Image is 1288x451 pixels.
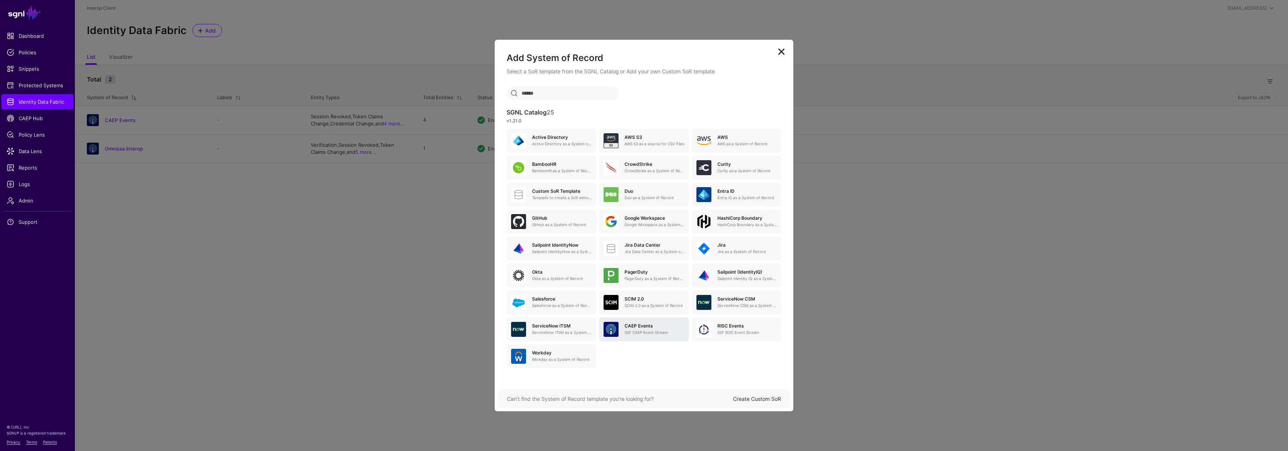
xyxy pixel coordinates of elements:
h5: Google Workspace [625,216,684,221]
img: svg+xml;base64,PHN2ZyB3aWR0aD0iNjQiIGhlaWdodD0iNjQiIHZpZXdCb3g9IjAgMCA2NCA2NCIgZmlsbD0ibm9uZSIgeG... [696,241,711,256]
h5: AWS S3 [625,135,684,140]
a: PagerDutyPagerDuty as a System of Record [599,263,689,287]
p: Sailpoint IdentityNow as a System of Record [532,249,592,255]
a: HashiCorp BoundaryHashiCorp Boundary as a System of Record [692,210,781,234]
h5: Duo [625,189,684,194]
a: BambooHRBambooHR as a System of Record [507,156,596,180]
a: Entra IDEntra ID as a System of Record [692,183,781,207]
p: BambooHR as a System of Record [532,168,592,174]
img: svg+xml;base64,PHN2ZyB4bWxucz0iaHR0cDovL3d3dy53My5vcmcvMjAwMC9zdmciIHdpZHRoPSIxMDBweCIgaGVpZ2h0PS... [696,214,711,229]
img: svg+xml;base64,PHN2ZyB3aWR0aD0iNjQiIGhlaWdodD0iNjQiIHZpZXdCb3g9IjAgMCA2NCA2NCIgZmlsbD0ibm9uZSIgeG... [696,187,711,202]
a: Custom SoR TemplateTemplate to create a SoR without any entities, attributes or relationships. On... [507,183,596,207]
img: svg+xml;base64,PHN2ZyB3aWR0aD0iNjQiIGhlaWdodD0iNjQiIHZpZXdCb3g9IjAgMCA2NCA2NCIgZmlsbD0ibm9uZSIgeG... [696,268,711,283]
span: 25 [547,109,554,116]
p: AWS as a System of Record [717,141,777,147]
a: Create Custom SoR [733,396,781,402]
img: svg+xml;base64,PHN2ZyB3aWR0aD0iNjQiIGhlaWdodD0iNjQiIHZpZXdCb3g9IjAgMCA2NCA2NCIgZmlsbD0ibm9uZSIgeG... [604,214,619,229]
p: Jira as a System of Record [717,249,777,255]
p: Workday as a System of Record [532,357,592,362]
h3: SGNL Catalog [507,109,781,116]
p: Google Workspace as a System of Record [625,222,684,228]
p: ServiceNow CSM as a System of Record [717,303,777,308]
p: CrowdStrike as a System of Record [625,168,684,174]
img: svg+xml;base64,PHN2ZyB3aWR0aD0iNjQiIGhlaWdodD0iNjQiIHZpZXdCb3g9IjAgMCA2NCA2NCIgZmlsbD0ibm9uZSIgeG... [604,322,619,337]
img: svg+xml;base64,PHN2ZyB3aWR0aD0iNjQiIGhlaWdodD0iNjQiIHZpZXdCb3g9IjAgMCA2NCA2NCIgZmlsbD0ibm9uZSIgeG... [511,349,526,364]
p: SSF CAEP Event Stream [625,330,684,335]
p: SSF RISC Event Stream [717,330,777,335]
div: Can’t find the System of Record template you’re looking for? [507,395,733,403]
a: OktaOkta as a System of Record [507,263,596,287]
a: AWS S3AWS S3 as a source for CSV Files [599,129,689,153]
img: svg+xml;base64,PHN2ZyB3aWR0aD0iNjQiIGhlaWdodD0iNjQiIHZpZXdCb3g9IjAgMCA2NCA2NCIgZmlsbD0ibm9uZSIgeG... [511,214,526,229]
h5: SCIM 2.0 [625,296,684,302]
p: Jira Data Center as a System of Record [625,249,684,255]
h5: Custom SoR Template [532,189,592,194]
h5: Jira [717,243,777,248]
img: svg+xml;base64,PHN2ZyB3aWR0aD0iNjQiIGhlaWdodD0iNjQiIHZpZXdCb3g9IjAgMCA2NCA2NCIgZmlsbD0ibm9uZSIgeG... [511,295,526,310]
h5: CrowdStrike [625,162,684,167]
a: Sailpoint (IdentityIQ)Sailpoint Identity IQ as a System of Record [692,263,781,287]
img: svg+xml;base64,PHN2ZyB3aWR0aD0iNjQiIGhlaWdodD0iNjQiIHZpZXdCb3g9IjAgMCA2NCA2NCIgZmlsbD0ibm9uZSIgeG... [511,133,526,148]
a: Sailpoint IdentityNowSailpoint IdentityNow as a System of Record [507,237,596,260]
img: svg+xml;base64,PHN2ZyB3aWR0aD0iNjQiIGhlaWdodD0iNjQiIHZpZXdCb3g9IjAgMCA2NCA2NCIgZmlsbD0ibm9uZSIgeG... [696,295,711,310]
h5: PagerDuty [625,269,684,275]
h5: Curity [717,162,777,167]
h5: BambooHR [532,162,592,167]
p: SCIM 2.0 as a System of Record [625,303,684,308]
h5: Okta [532,269,592,275]
a: SalesforceSalesforce as a System of Record [507,290,596,314]
h5: CAEP Events [625,323,684,329]
a: AWSAWS as a System of Record [692,129,781,153]
h5: Sailpoint (IdentityIQ) [717,269,777,275]
p: Duo as a System of Record [625,195,684,201]
a: CrowdStrikeCrowdStrike as a System of Record [599,156,689,180]
p: ServiceNow ITSM as a System of Record [532,330,592,335]
p: Curity as a System of Record [717,168,777,174]
h5: Sailpoint IdentityNow [532,243,592,248]
h2: Add System of Record [507,52,781,64]
p: Okta as a System of Record [532,276,592,281]
strong: v1.21.0 [507,118,522,124]
h5: RISC Events [717,323,777,329]
h5: HashiCorp Boundary [717,216,777,221]
h5: ServiceNow CSM [717,296,777,302]
img: svg+xml;base64,PHN2ZyB3aWR0aD0iNjQiIGhlaWdodD0iNjQiIHZpZXdCb3g9IjAgMCA2NCA2NCIgZmlsbD0ibm9uZSIgeG... [604,187,619,202]
p: Template to create a SoR without any entities, attributes or relationships. Once created, you can... [532,195,592,201]
a: RISC EventsSSF RISC Event Stream [692,317,781,341]
a: DuoDuo as a System of Record [599,183,689,207]
p: Sailpoint Identity IQ as a System of Record [717,276,777,281]
a: ServiceNow CSMServiceNow CSM as a System of Record [692,290,781,314]
h5: GitHub [532,216,592,221]
h5: Salesforce [532,296,592,302]
p: Active Directory as a System of Record [532,141,592,147]
p: PagerDuty as a System of Record [625,276,684,281]
img: svg+xml;base64,PHN2ZyB3aWR0aD0iNjQiIGhlaWdodD0iNjQiIHZpZXdCb3g9IjAgMCA2NCA2NCIgZmlsbD0ibm9uZSIgeG... [511,160,526,175]
h5: Active Directory [532,135,592,140]
a: GitHubGitHub as a System of Record [507,210,596,234]
h5: Jira Data Center [625,243,684,248]
h5: Workday [532,350,592,356]
p: HashiCorp Boundary as a System of Record [717,222,777,228]
img: svg+xml;base64,PHN2ZyB4bWxucz0iaHR0cDovL3d3dy53My5vcmcvMjAwMC9zdmciIHhtbG5zOnhsaW5rPSJodHRwOi8vd3... [696,133,711,148]
img: svg+xml;base64,PHN2ZyB3aWR0aD0iNjQiIGhlaWdodD0iNjQiIHZpZXdCb3g9IjAgMCA2NCA2NCIgZmlsbD0ibm9uZSIgeG... [696,160,711,175]
a: Active DirectoryActive Directory as a System of Record [507,129,596,153]
a: ServiceNow ITSMServiceNow ITSM as a System of Record [507,317,596,341]
img: svg+xml;base64,PHN2ZyB3aWR0aD0iNjQiIGhlaWdodD0iNjQiIHZpZXdCb3g9IjAgMCA2NCA2NCIgZmlsbD0ibm9uZSIgeG... [604,133,619,148]
a: Google WorkspaceGoogle Workspace as a System of Record [599,210,689,234]
img: svg+xml;base64,PHN2ZyB3aWR0aD0iNjQiIGhlaWdodD0iNjQiIHZpZXdCb3g9IjAgMCA2NCA2NCIgZmlsbD0ibm9uZSIgeG... [511,322,526,337]
p: AWS S3 as a source for CSV Files [625,141,684,147]
p: Select a SoR template from the SGNL Catalog or Add your own Custom SoR template [507,67,781,75]
p: GitHub as a System of Record [532,222,592,228]
a: WorkdayWorkday as a System of Record [507,344,596,368]
img: svg+xml;base64,PHN2ZyB3aWR0aD0iNjQiIGhlaWdodD0iNjQiIHZpZXdCb3g9IjAgMCA2NCA2NCIgZmlsbD0ibm9uZSIgeG... [511,241,526,256]
p: Entra ID as a System of Record [717,195,777,201]
a: JiraJira as a System of Record [692,237,781,260]
h5: Entra ID [717,189,777,194]
a: CAEP EventsSSF CAEP Event Stream [599,317,689,341]
h5: ServiceNow ITSM [532,323,592,329]
img: svg+xml;base64,PHN2ZyB3aWR0aD0iNjQiIGhlaWdodD0iNjQiIHZpZXdCb3g9IjAgMCA2NCA2NCIgZmlsbD0ibm9uZSIgeG... [696,322,711,337]
p: Salesforce as a System of Record [532,303,592,308]
a: CurityCurity as a System of Record [692,156,781,180]
img: svg+xml;base64,PHN2ZyB3aWR0aD0iNjQiIGhlaWdodD0iNjQiIHZpZXdCb3g9IjAgMCA2NCA2NCIgZmlsbD0ibm9uZSIgeG... [604,295,619,310]
a: SCIM 2.0SCIM 2.0 as a System of Record [599,290,689,314]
